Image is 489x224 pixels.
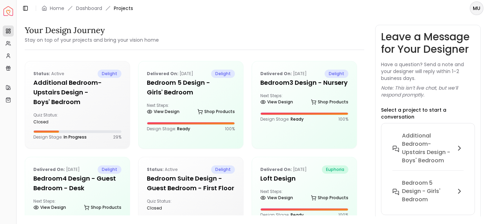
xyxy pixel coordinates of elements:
h5: Bedroom3 design - Nursery [260,78,348,88]
div: Next Steps: [33,198,121,212]
a: Shop Products [84,203,121,212]
span: delight [211,165,235,174]
a: View Design [260,97,293,107]
a: Shop Products [311,97,348,107]
p: [DATE] [33,165,80,174]
h3: Leave a Message for Your Designer [381,31,475,55]
p: 29 % [113,134,121,140]
p: Design Stage: [260,212,304,218]
span: euphoria [322,165,348,174]
button: MU [470,1,483,15]
b: Delivered on: [260,71,292,77]
span: delight [325,70,348,78]
h6: Bedroom 5 design - Girls' Bedroom [402,179,453,204]
a: Shop Products [197,107,235,116]
p: Have a question? Send a note and your designer will reply within 1–2 business days. [381,61,475,82]
span: delight [98,165,121,174]
p: active [147,165,177,174]
span: In Progress [64,134,87,140]
p: [DATE] [147,70,193,78]
span: Ready [177,126,190,132]
div: Next Steps: [260,93,348,107]
span: delight [211,70,235,78]
a: Shop Products [311,193,348,203]
p: Design Stage: [33,134,87,140]
button: Bedroom 5 design - Girls' Bedroom [387,176,469,215]
img: Spacejoy Logo [3,6,13,16]
a: Spacejoy [3,6,13,16]
div: Next Steps: [147,103,235,116]
a: View Design [147,107,180,116]
p: [DATE] [260,70,307,78]
b: Status: [147,166,164,172]
span: delight [98,70,121,78]
button: Additional Bedroom-Upstairs design - Boys' Bedroom [387,129,469,176]
h6: Additional Bedroom-Upstairs design - Boys' Bedroom [402,132,453,165]
div: Next Steps: [260,189,348,203]
p: Design Stage: [260,116,304,122]
b: Delivered on: [33,166,65,172]
h5: Bedroom 5 design - Girls' Bedroom [147,78,235,97]
p: Select a project to start a conversation [381,106,475,120]
a: View Design [260,193,293,203]
div: closed [33,119,75,125]
p: Note: This isn’t live chat, but we’ll respond promptly. [381,84,475,98]
div: Quiz Status: [147,198,188,211]
span: Ready [291,212,304,218]
span: Ready [291,116,304,122]
h3: Your Design Journey [25,25,159,36]
p: 100 % [338,116,348,122]
p: 100 % [338,212,348,218]
span: MU [470,2,483,14]
h5: Bedroom Suite design - Guest Bedroom - First Floor [147,174,235,193]
b: Status: [33,71,50,77]
p: active [33,70,64,78]
a: Home [50,5,64,12]
a: View Design [33,203,66,212]
b: Delivered on: [147,71,178,77]
span: Projects [114,5,133,12]
nav: breadcrumb [42,5,133,12]
div: Quiz Status: [33,112,75,125]
p: 100 % [225,126,235,132]
h5: Bedroom4 design - Guest Bedroom - Desk [33,174,121,193]
p: [DATE] [260,165,307,174]
div: closed [147,205,188,211]
a: Dashboard [76,5,102,12]
small: Stay on top of your projects and bring your vision home [25,37,159,43]
p: Design Stage: [147,126,190,132]
h5: Loft design [260,174,348,183]
b: Delivered on: [260,166,292,172]
h5: Additional Bedroom-Upstairs design - Boys' Bedroom [33,78,121,107]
